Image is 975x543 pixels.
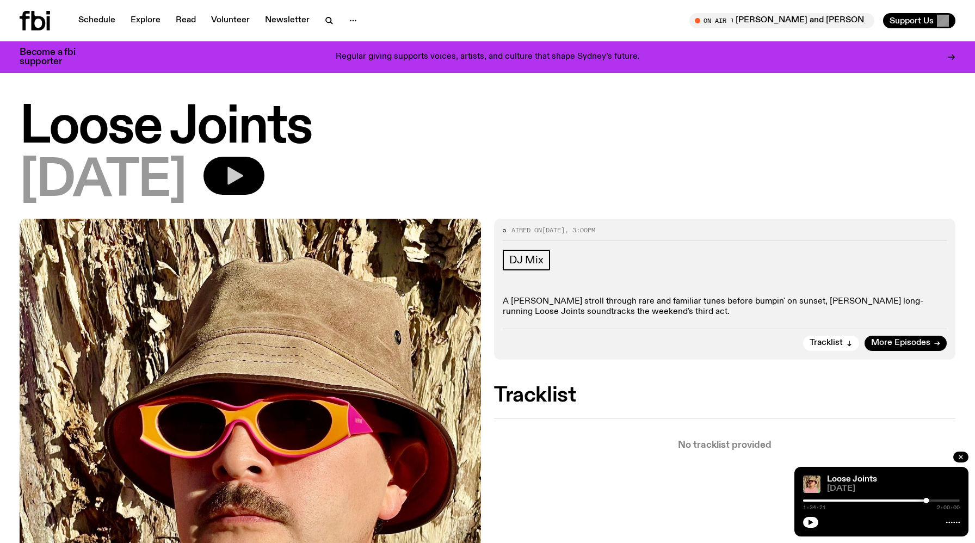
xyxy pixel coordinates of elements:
[20,48,89,66] h3: Become a fbi supporter
[503,250,550,270] a: DJ Mix
[20,157,186,206] span: [DATE]
[72,13,122,28] a: Schedule
[865,336,947,351] a: More Episodes
[509,254,544,266] span: DJ Mix
[883,13,955,28] button: Support Us
[803,505,826,510] span: 1:34:21
[810,339,843,347] span: Tracklist
[689,13,874,28] button: On AirSouled Out with [PERSON_NAME] and [PERSON_NAME]
[205,13,256,28] a: Volunteer
[937,505,960,510] span: 2:00:00
[494,386,955,405] h2: Tracklist
[503,297,947,317] p: A [PERSON_NAME] stroll through rare and familiar tunes before bumpin' on sunset, [PERSON_NAME] lo...
[258,13,316,28] a: Newsletter
[20,103,955,152] h1: Loose Joints
[827,485,960,493] span: [DATE]
[871,339,930,347] span: More Episodes
[565,226,595,235] span: , 3:00pm
[511,226,542,235] span: Aired on
[803,336,859,351] button: Tracklist
[336,52,640,62] p: Regular giving supports voices, artists, and culture that shape Sydney’s future.
[803,476,820,493] img: Tyson stands in front of a paperbark tree wearing orange sunglasses, a suede bucket hat and a pin...
[890,16,934,26] span: Support Us
[494,441,955,450] p: No tracklist provided
[542,226,565,235] span: [DATE]
[169,13,202,28] a: Read
[124,13,167,28] a: Explore
[827,475,877,484] a: Loose Joints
